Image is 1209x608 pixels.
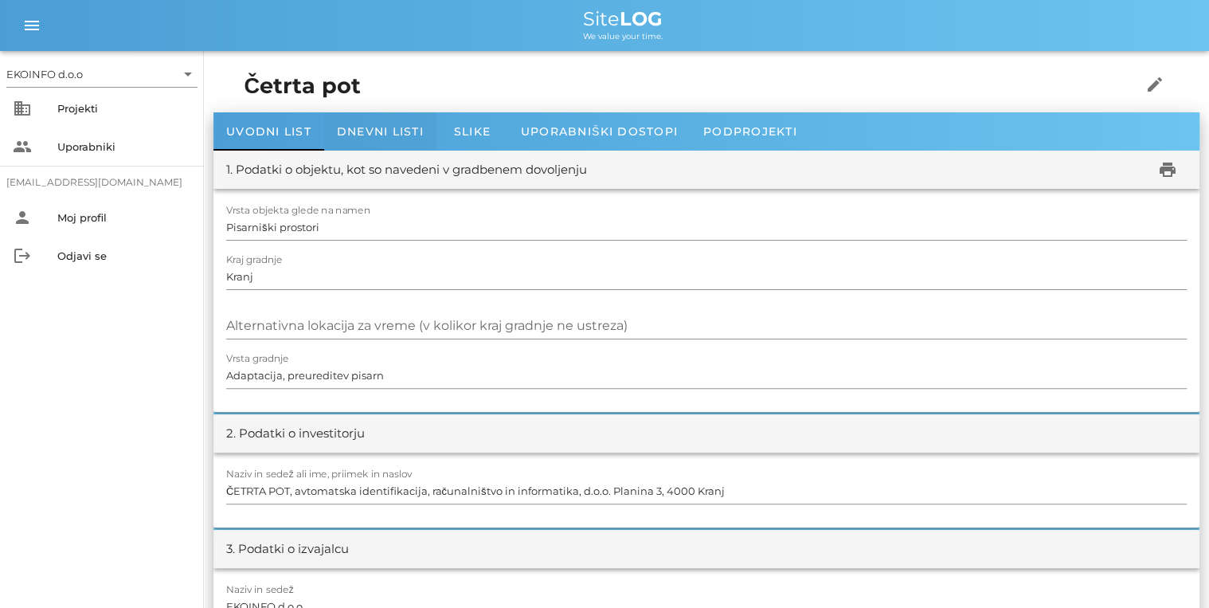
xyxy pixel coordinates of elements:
[982,436,1209,608] iframe: Chat Widget
[226,353,289,365] label: Vrsta gradnje
[703,124,797,139] span: Podprojekti
[57,249,191,262] div: Odjavi se
[982,436,1209,608] div: Pripomoček za klepet
[6,67,83,81] div: EKOINFO d.o.o
[226,469,413,481] label: Naziv in sedež ali ime, priimek in naslov
[521,124,678,139] span: Uporabniški dostopi
[245,70,1092,103] h1: Četrta pot
[583,7,663,30] span: Site
[1145,75,1164,94] i: edit
[226,124,311,139] span: Uvodni list
[57,140,191,153] div: Uporabniki
[13,137,32,156] i: people
[337,124,424,139] span: Dnevni listi
[13,208,32,227] i: person
[454,124,491,139] span: Slike
[22,16,41,35] i: menu
[583,31,663,41] span: We value your time.
[226,540,349,559] div: 3. Podatki o izvajalcu
[226,425,365,443] div: 2. Podatki o investitorju
[6,61,198,87] div: EKOINFO d.o.o
[57,102,191,115] div: Projekti
[226,205,370,217] label: Vrsta objekta glede na namen
[13,246,32,265] i: logout
[226,161,587,179] div: 1. Podatki o objektu, kot so navedeni v gradbenem dovoljenju
[226,584,294,596] label: Naziv in sedež
[1158,160,1177,179] i: print
[226,254,283,266] label: Kraj gradnje
[178,65,198,84] i: arrow_drop_down
[620,7,663,30] b: LOG
[57,211,191,224] div: Moj profil
[13,99,32,118] i: business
